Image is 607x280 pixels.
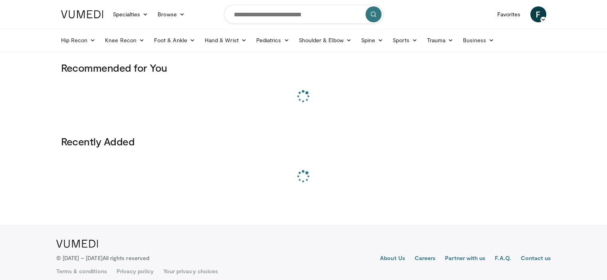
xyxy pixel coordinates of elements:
[56,254,150,262] p: © [DATE] – [DATE]
[530,6,546,22] a: F
[108,6,153,22] a: Specialties
[56,240,98,248] img: VuMedi Logo
[388,32,422,48] a: Sports
[495,254,511,264] a: F.A.Q.
[422,32,459,48] a: Trauma
[61,61,546,74] h3: Recommended for You
[200,32,251,48] a: Hand & Wrist
[103,255,149,261] span: All rights reserved
[163,267,218,275] a: Your privacy choices
[149,32,200,48] a: Foot & Ankle
[61,135,546,148] h3: Recently Added
[521,254,551,264] a: Contact us
[492,6,526,22] a: Favorites
[380,254,405,264] a: About Us
[117,267,154,275] a: Privacy policy
[56,32,101,48] a: Hip Recon
[61,10,103,18] img: VuMedi Logo
[294,32,356,48] a: Shoulder & Elbow
[100,32,149,48] a: Knee Recon
[415,254,436,264] a: Careers
[458,32,499,48] a: Business
[445,254,485,264] a: Partner with us
[356,32,388,48] a: Spine
[251,32,294,48] a: Pediatrics
[153,6,190,22] a: Browse
[224,5,384,24] input: Search topics, interventions
[56,267,107,275] a: Terms & conditions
